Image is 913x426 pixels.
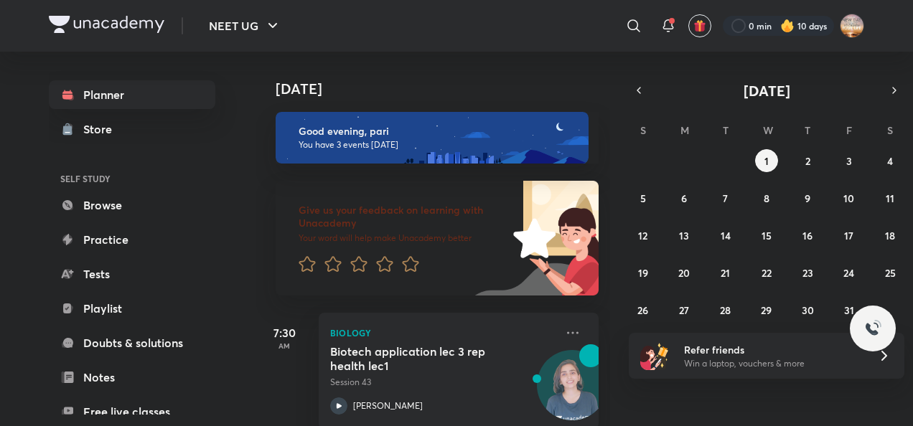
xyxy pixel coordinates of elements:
img: Company Logo [49,16,164,33]
button: October 28, 2025 [714,298,737,321]
p: Your word will help make Unacademy better [299,232,508,244]
abbr: Friday [846,123,852,137]
button: October 23, 2025 [796,261,819,284]
abbr: October 4, 2025 [887,154,893,168]
button: October 19, 2025 [632,261,655,284]
abbr: Sunday [640,123,646,137]
a: Tests [49,260,215,288]
p: AM [256,341,313,350]
p: Biology [330,324,556,341]
a: Planner [49,80,215,109]
h5: Biotech application lec 3 rep health lec1 [330,344,509,373]
button: October 30, 2025 [796,298,819,321]
span: [DATE] [744,81,790,100]
img: ttu [864,320,881,337]
a: Browse [49,191,215,219]
abbr: Thursday [805,123,810,137]
button: October 17, 2025 [838,224,861,247]
button: October 16, 2025 [796,224,819,247]
button: October 31, 2025 [838,298,861,321]
button: October 4, 2025 [879,149,902,172]
abbr: October 22, 2025 [762,266,772,280]
button: October 29, 2025 [755,298,778,321]
a: Notes [49,363,215,392]
button: avatar [688,14,711,37]
img: pari Neekhra [840,14,864,38]
abbr: October 30, 2025 [802,303,814,317]
p: [PERSON_NAME] [353,399,423,412]
abbr: October 3, 2025 [846,154,852,168]
p: Win a laptop, vouchers & more [684,357,861,370]
abbr: October 24, 2025 [843,266,854,280]
div: Store [83,120,121,138]
img: referral [640,341,669,370]
img: feedback_image [464,181,599,295]
button: October 12, 2025 [632,224,655,247]
abbr: October 10, 2025 [843,191,854,205]
a: Playlist [49,294,215,323]
abbr: October 20, 2025 [678,266,690,280]
button: NEET UG [200,11,290,40]
img: evening [276,112,589,164]
a: Practice [49,225,215,254]
abbr: October 7, 2025 [723,191,728,205]
p: You have 3 events [DATE] [299,139,576,151]
abbr: October 28, 2025 [720,303,731,317]
button: October 2, 2025 [796,149,819,172]
abbr: October 5, 2025 [640,191,646,205]
abbr: October 8, 2025 [764,191,769,205]
button: October 22, 2025 [755,261,778,284]
abbr: October 15, 2025 [762,229,772,242]
a: Company Logo [49,16,164,37]
abbr: Tuesday [723,123,729,137]
a: Doubts & solutions [49,328,215,357]
button: October 8, 2025 [755,186,778,209]
button: October 11, 2025 [879,186,902,209]
p: Session 43 [330,376,556,389]
abbr: October 12, 2025 [638,229,647,242]
button: October 7, 2025 [714,186,737,209]
abbr: October 25, 2025 [885,266,896,280]
button: October 24, 2025 [838,261,861,284]
abbr: October 31, 2025 [844,303,854,317]
button: October 5, 2025 [632,186,655,209]
button: October 13, 2025 [673,224,696,247]
h5: 7:30 [256,324,313,341]
h6: SELF STUDY [49,166,215,191]
abbr: October 23, 2025 [802,266,813,280]
button: October 15, 2025 [755,224,778,247]
h6: Give us your feedback on learning with Unacademy [299,204,508,229]
abbr: October 6, 2025 [681,191,687,205]
button: October 6, 2025 [673,186,696,209]
abbr: October 14, 2025 [721,229,731,242]
a: Free live classes [49,397,215,426]
abbr: October 17, 2025 [844,229,853,242]
button: October 9, 2025 [796,186,819,209]
button: October 10, 2025 [838,186,861,209]
abbr: October 18, 2025 [885,229,895,242]
h6: Refer friends [684,342,861,357]
abbr: October 1, 2025 [764,154,769,168]
h4: [DATE] [276,80,613,98]
abbr: October 2, 2025 [805,154,810,168]
img: avatar [693,19,706,32]
abbr: October 26, 2025 [637,303,648,317]
button: October 25, 2025 [879,261,902,284]
abbr: Saturday [887,123,893,137]
button: [DATE] [649,80,884,100]
abbr: October 29, 2025 [761,303,772,317]
button: October 1, 2025 [755,149,778,172]
button: October 27, 2025 [673,298,696,321]
abbr: October 11, 2025 [886,191,894,205]
button: October 26, 2025 [632,298,655,321]
button: October 21, 2025 [714,261,737,284]
h6: Good evening, pari [299,125,576,138]
abbr: Monday [680,123,689,137]
img: streak [780,19,795,33]
button: October 20, 2025 [673,261,696,284]
abbr: October 13, 2025 [679,229,689,242]
abbr: October 27, 2025 [679,303,689,317]
abbr: Wednesday [763,123,773,137]
a: Store [49,115,215,143]
button: October 3, 2025 [838,149,861,172]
